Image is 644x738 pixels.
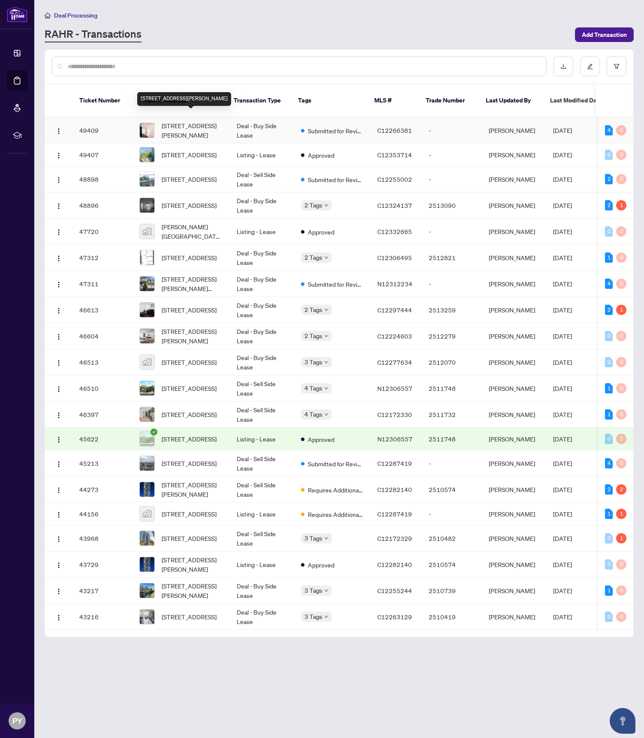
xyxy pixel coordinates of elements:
div: 1 [605,509,613,519]
span: [STREET_ADDRESS] [162,509,217,519]
th: Property Address [132,84,227,117]
span: [DATE] [553,534,572,542]
div: 4 [605,125,613,135]
span: [STREET_ADDRESS] [162,305,217,315]
td: [PERSON_NAME] [482,117,546,144]
img: thumbnail-img [140,355,154,369]
span: [STREET_ADDRESS][PERSON_NAME] [162,327,223,345]
img: thumbnail-img [140,381,154,396]
img: thumbnail-img [140,276,154,291]
img: thumbnail-img [140,303,154,317]
button: Logo [52,507,66,521]
span: [DATE] [553,459,572,467]
span: C12224603 [377,332,412,340]
span: 3 Tags [304,585,322,595]
img: Logo [55,307,62,314]
span: Approved [308,435,334,444]
span: [STREET_ADDRESS] [162,534,217,543]
td: 2513090 [422,192,482,219]
span: N12306557 [377,384,412,392]
td: [PERSON_NAME] [482,375,546,402]
div: 0 [605,559,613,570]
span: C12282140 [377,561,412,568]
td: 46513 [72,349,132,375]
button: filter [607,57,626,76]
span: 4 Tags [304,409,322,419]
td: Deal - Buy Side Lease [230,297,294,323]
td: 2511748 [422,428,482,450]
th: Transaction Type [227,84,291,117]
span: N12312234 [377,280,412,288]
div: 0 [616,559,626,570]
div: 0 [616,434,626,444]
th: Ticket Number [72,84,132,117]
span: [STREET_ADDRESS] [162,174,217,184]
td: 2510419 [422,604,482,630]
div: 0 [605,226,613,237]
span: Last Modified Date [550,96,602,105]
img: thumbnail-img [140,482,154,497]
span: down [324,308,328,312]
div: 0 [605,357,613,367]
span: 2 Tags [304,305,322,315]
button: Logo [52,381,66,395]
img: thumbnail-img [140,507,154,521]
td: [PERSON_NAME] [482,323,546,349]
img: thumbnail-img [140,224,154,239]
button: Logo [52,172,66,186]
img: thumbnail-img [140,250,154,265]
img: Logo [55,536,62,543]
td: Deal - Sell Side Lease [230,450,294,477]
td: 49409 [72,117,132,144]
button: edit [580,57,600,76]
div: 2 [605,305,613,315]
td: [PERSON_NAME] [482,297,546,323]
span: filter [614,63,620,69]
td: [PERSON_NAME] [482,604,546,630]
div: 4 [605,279,613,289]
span: [STREET_ADDRESS] [162,612,217,621]
span: [DATE] [553,384,572,392]
div: 1 [605,409,613,420]
td: - [422,271,482,297]
div: 4 [605,458,613,468]
span: C12353714 [377,151,412,159]
button: Logo [52,456,66,470]
div: 0 [605,150,613,160]
span: [DATE] [553,561,572,568]
img: thumbnail-img [140,609,154,624]
button: Logo [52,329,66,343]
span: C12287419 [377,510,412,518]
span: [STREET_ADDRESS][PERSON_NAME] [162,121,223,140]
td: - [422,450,482,477]
a: RAHR - Transactions [45,27,141,42]
img: Logo [55,436,62,443]
td: 47720 [72,219,132,245]
td: 46397 [72,402,132,428]
span: [STREET_ADDRESS][PERSON_NAME] [162,480,223,499]
div: 0 [616,612,626,622]
td: [PERSON_NAME] [482,525,546,552]
td: 43217 [72,578,132,604]
span: [STREET_ADDRESS] [162,253,217,262]
td: 43729 [72,552,132,578]
button: Logo [52,123,66,137]
td: [PERSON_NAME] [482,428,546,450]
button: Logo [52,483,66,496]
img: Logo [55,333,62,340]
td: 46510 [72,375,132,402]
td: 2510482 [422,525,482,552]
td: Deal - Buy Side Lease [230,604,294,630]
button: Logo [52,558,66,571]
span: [DATE] [553,306,572,314]
td: - [422,117,482,144]
span: [DATE] [553,435,572,443]
td: Deal - Buy Side Lease [230,245,294,271]
img: logo [7,6,27,22]
span: down [324,615,328,619]
img: thumbnail-img [140,147,154,162]
td: 49407 [72,144,132,166]
span: Requires Additional Docs [308,485,364,495]
td: 48898 [72,166,132,192]
button: Logo [52,198,66,212]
